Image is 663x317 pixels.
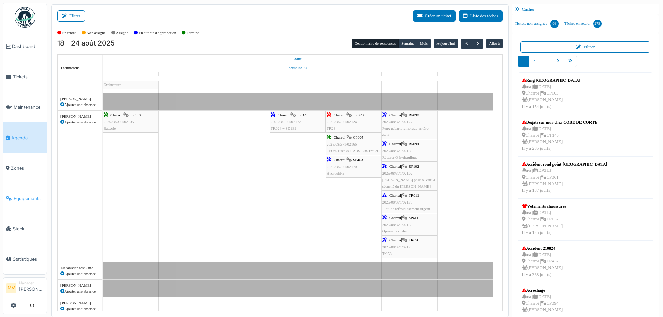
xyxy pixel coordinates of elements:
span: 2025/08/371/02158 [382,222,413,227]
a: Tickets [3,62,47,92]
div: [PERSON_NAME] [60,96,99,102]
div: Accident 210824 [522,245,563,251]
a: Vêtements chaussures n/a |[DATE] Charroi |TR037 [PERSON_NAME]Il y a 125 jour(s) [520,201,568,238]
a: Accident rond point [GEOGRAPHIC_DATA] n/a |[DATE] Charroi |CP061 [PERSON_NAME]Il y a 187 jour(s) [520,159,609,196]
span: Liquide refroidissement urgent [382,207,430,211]
a: Zones [3,153,47,183]
button: Créer un ticket [413,10,456,22]
img: Badge_color-CXgf-gQk.svg [15,7,35,28]
span: Tr058 [382,251,392,256]
div: Cacher [512,4,659,14]
span: TR480 [130,113,141,117]
nav: pager [518,56,653,72]
span: Charroi [334,135,345,139]
span: Extincteurs [104,82,121,87]
span: Techniciens [60,66,80,70]
div: 69 [550,20,559,28]
div: n/a | [DATE] Charroi | TR037 [PERSON_NAME] Il y a 125 jour(s) [522,209,566,236]
a: Ring [GEOGRAPHIC_DATA] n/a |[DATE] Charroi |CP103 [PERSON_NAME]Il y a 154 jour(s) [520,76,582,112]
span: 2025/08/371/02135 [104,120,134,124]
a: 2 [528,56,539,67]
button: Aller à [486,39,502,48]
div: | [382,163,436,190]
div: n/a | [DATE] Charroi | TR437 [PERSON_NAME] Il y a 368 jour(s) [522,251,563,278]
span: Réparer Q hydraulique [382,155,418,159]
span: RP090 [409,113,419,117]
span: 2025/08/371/02188 [382,149,413,153]
span: Charroi [334,113,345,117]
a: Dégâts sur mur chez COBE DE CORTE n/a |[DATE] Charroi |CT143 [PERSON_NAME]Il y a 285 jour(s) [520,118,599,154]
div: Manager [19,280,44,286]
button: Semaine [398,39,417,48]
div: n/a | [DATE] Charroi | CP061 [PERSON_NAME] Il y a 187 jour(s) [522,167,607,194]
span: TR024 [297,113,308,117]
span: RP094 [409,142,419,146]
span: 2025/08/371/02127 [382,120,413,124]
span: Équipements [13,195,44,202]
span: 2025/08/371/02178 [382,200,413,204]
a: 24 août 2025 [458,72,473,81]
button: Aujourd'hui [434,39,458,48]
span: Charroi [334,158,345,162]
span: SP403 [353,158,363,162]
span: Charroi [389,142,401,146]
a: Agenda [3,122,47,153]
div: [PERSON_NAME] [60,113,99,119]
button: Gestionnaire de ressources [352,39,398,48]
a: Tâches en retard [561,14,604,33]
span: Charroi [278,113,289,117]
h2: 18 – 24 août 2025 [57,39,115,48]
div: | [327,157,381,177]
div: | [382,237,436,257]
span: Charroi [389,238,401,242]
div: | [382,112,436,138]
div: Mécanicien test Cme [60,265,99,271]
div: | [382,141,436,161]
a: MV Manager[PERSON_NAME] [6,280,44,297]
a: Accident 210824 n/a |[DATE] Charroi |TR437 [PERSON_NAME]Il y a 368 jour(s) [520,244,565,280]
button: Filtrer [520,41,651,53]
a: 18 août 2025 [292,55,303,63]
a: 1 [518,56,529,67]
button: Précédent [461,39,472,49]
span: Charroi [110,113,122,117]
span: Statistiques [13,256,44,262]
div: n/a | [DATE] Charroi | CT143 [PERSON_NAME] Il y a 285 jour(s) [522,126,597,152]
span: TR024 + SD189 [271,126,296,130]
a: Équipements [3,183,47,214]
span: Maladie [103,94,121,100]
span: Zones [11,165,44,171]
div: Ajouter une absence [60,102,99,108]
div: Vêtements chaussures [522,203,566,209]
div: | [104,112,157,132]
span: Agenda [11,135,44,141]
span: 2025/08/371/02166 [327,142,357,146]
div: Dégâts sur mur chez COBE DE CORTE [522,119,597,126]
span: 2025/08/371/02126 [382,245,413,249]
span: Charroi [389,193,401,197]
span: Tickets [13,73,44,80]
label: En attente d'approbation [138,30,176,36]
a: 20 août 2025 [234,72,250,81]
div: Ajouter une absence [60,306,99,312]
span: Dashboard [12,43,44,50]
span: Stock [13,226,44,232]
div: [PERSON_NAME] [60,283,99,288]
div: Ajouter une absence [60,288,99,294]
a: Maintenance [3,92,47,122]
div: [PERSON_NAME] [60,300,99,306]
div: | [327,134,381,154]
span: Oprava podlahy [382,229,407,233]
a: Statistiques [3,244,47,274]
a: Dashboard [3,31,47,62]
span: RP102 [409,164,419,168]
span: TR023 [353,113,364,117]
a: Tickets non-assignés [512,14,561,33]
span: Charroi [389,216,401,220]
button: Liste des tâches [459,10,503,22]
div: Ring [GEOGRAPHIC_DATA] [522,77,580,83]
span: Hydraulika [327,171,344,175]
span: 2025/08/371/02162 [382,171,413,175]
label: Terminé [186,30,199,36]
span: TR23 [327,126,335,130]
